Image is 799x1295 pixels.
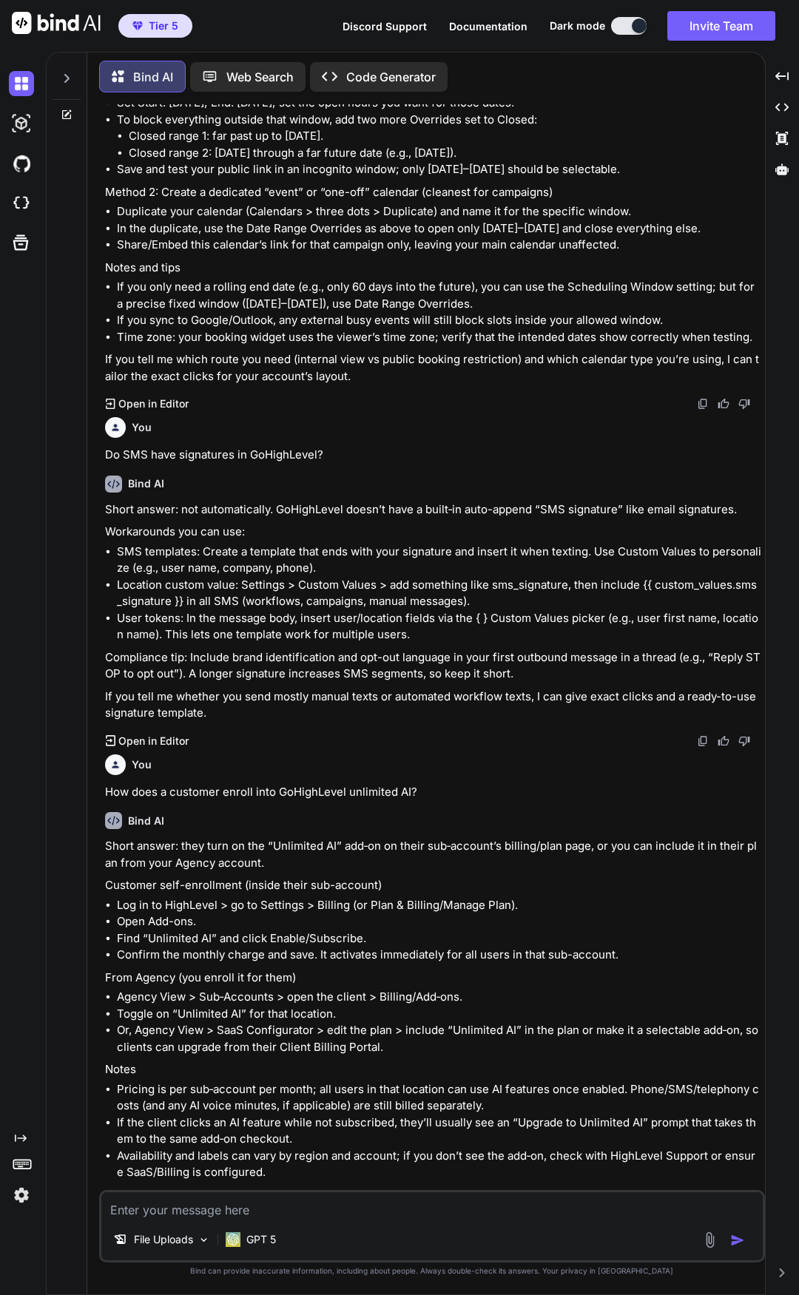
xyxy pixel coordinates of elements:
[105,838,762,871] p: Short answer: they turn on the “Unlimited AI” add‑on on their sub‑account’s billing/plan page, or...
[117,930,762,947] li: Find “Unlimited AI” and click Enable/Subscribe.
[12,12,101,34] img: Bind AI
[105,877,762,894] p: Customer self-enrollment (inside their sub-account)
[117,203,762,220] li: Duplicate your calendar (Calendars > three dots > Duplicate) and name it for the specific window.
[449,20,527,33] span: Documentation
[730,1233,745,1248] img: icon
[117,897,762,914] li: Log in to HighLevel > go to Settings > Billing (or Plan & Billing/Manage Plan).
[226,1232,240,1247] img: GPT 5
[99,1265,765,1277] p: Bind can provide inaccurate information, including about people. Always double-check its answers....
[226,68,294,86] p: Web Search
[701,1231,718,1248] img: attachment
[129,145,762,162] li: Closed range 2: [DATE] through a far future date (e.g., [DATE]).
[117,161,762,178] li: Save and test your public link in an incognito window; only [DATE]–[DATE] should be selectable.
[718,398,729,410] img: like
[246,1232,276,1247] p: GPT 5
[343,20,427,33] span: Discord Support
[105,970,762,987] p: From Agency (you enroll it for them)
[117,1148,762,1181] li: Availability and labels can vary by region and account; if you don’t see the add‑on, check with H...
[718,735,729,747] img: like
[105,351,762,385] p: If you tell me which route you need (internal view vs public booking restriction) and which calen...
[117,1115,762,1148] li: If the client clicks an AI feature while not subscribed, they’ll usually see an “Upgrade to Unlim...
[129,128,762,145] li: Closed range 1: far past up to [DATE].
[105,260,762,277] p: Notes and tips
[105,501,762,518] p: Short answer: not automatically. GoHighLevel doesn’t have a built‑in auto-append “SMS signature” ...
[667,11,775,41] button: Invite Team
[117,220,762,237] li: In the duplicate, use the Date Range Overrides as above to open only [DATE]–[DATE] and close ever...
[449,18,527,34] button: Documentation
[738,735,750,747] img: dislike
[738,398,750,410] img: dislike
[117,577,762,610] li: Location custom value: Settings > Custom Values > add something like sms_signature, then include ...
[128,814,164,828] h6: Bind AI
[118,734,189,748] p: Open in Editor
[117,610,762,643] li: User tokens: In the message body, insert user/location fields via the { } Custom Values picker (e...
[117,237,762,254] li: Share/Embed this calendar’s link for that campaign only, leaving your main calendar unaffected.
[117,112,762,162] li: To block everything outside that window, add two more Overrides set to Closed:
[132,21,143,30] img: premium
[198,1234,210,1246] img: Pick Models
[343,18,427,34] button: Discord Support
[117,1081,762,1115] li: Pricing is per sub‑account per month; all users in that location can use AI features once enabled...
[9,111,34,136] img: darkAi-studio
[105,447,762,464] p: Do SMS have signatures in GoHighLevel?
[9,191,34,216] img: cloudideIcon
[550,18,605,33] span: Dark mode
[697,735,709,747] img: copy
[105,649,762,683] p: Compliance tip: Include brand identification and opt-out language in your first outbound message ...
[117,989,762,1006] li: Agency View > Sub‑Accounts > open the client > Billing/Add‑ons.
[117,1022,762,1055] li: Or, Agency View > SaaS Configurator > edit the plan > include “Unlimited AI” in the plan or make ...
[105,689,762,722] p: If you tell me whether you send mostly manual texts or automated workflow texts, I can give exact...
[117,913,762,930] li: Open Add-ons.
[105,524,762,541] p: Workarounds you can use:
[105,784,762,801] p: How does a customer enroll into GoHighLevel unlimited AI?
[9,71,34,96] img: darkChat
[118,14,192,38] button: premiumTier 5
[132,757,152,772] h6: You
[117,947,762,964] li: Confirm the monthly charge and save. It activates immediately for all users in that sub-account.
[132,420,152,435] h6: You
[105,184,762,201] p: Method 2: Create a dedicated “event” or “one-off” calendar (cleanest for campaigns)
[117,279,762,312] li: If you only need a rolling end date (e.g., only 60 days into the future), you can use the Schedul...
[117,329,762,346] li: Time zone: your booking widget uses the viewer’s time zone; verify that the intended dates show c...
[117,312,762,329] li: If you sync to Google/Outlook, any external busy events will still block slots inside your allowe...
[128,476,164,491] h6: Bind AI
[105,1061,762,1078] p: Notes
[134,1232,193,1247] p: File Uploads
[105,1187,762,1204] p: Want me to tailor exact clicks for your layout if you tell me whether you’re in Agency view or a ...
[117,544,762,577] li: SMS templates: Create a template that ends with your signature and insert it when texting. Use Cu...
[346,68,436,86] p: Code Generator
[697,398,709,410] img: copy
[133,68,173,86] p: Bind AI
[9,1183,34,1208] img: settings
[149,18,178,33] span: Tier 5
[117,1006,762,1023] li: Toggle on “Unlimited AI” for that location.
[9,151,34,176] img: githubDark
[118,396,189,411] p: Open in Editor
